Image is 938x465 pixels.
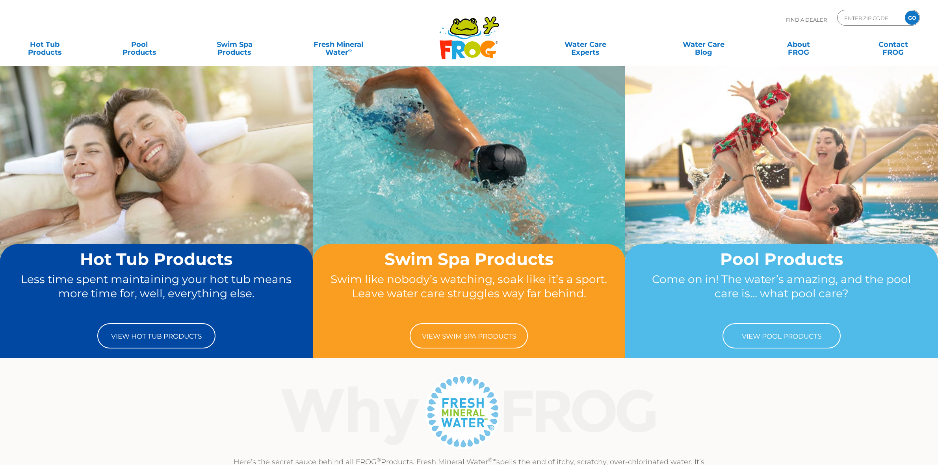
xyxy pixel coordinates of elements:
[15,250,298,268] h2: Hot Tub Products
[786,10,827,30] p: Find A Dealer
[723,323,841,348] a: View Pool Products
[198,37,271,52] a: Swim SpaProducts
[266,372,672,451] img: Why Frog
[348,47,352,53] sup: ∞
[640,250,923,268] h2: Pool Products
[640,272,923,315] p: Come on in! The water’s amazing, and the pool care is… what pool care?
[488,456,496,463] sup: ®∞
[8,37,82,52] a: Hot TubProducts
[856,37,930,52] a: ContactFROG
[762,37,835,52] a: AboutFROG
[15,272,298,315] p: Less time spent maintaining your hot tub means more time for, well, everything else.
[667,37,740,52] a: Water CareBlog
[410,323,528,348] a: View Swim Spa Products
[843,12,897,24] input: Zip Code Form
[313,66,626,299] img: home-banner-swim-spa-short
[328,272,611,315] p: Swim like nobody’s watching, soak like it’s a sport. Leave water care struggles way far behind.
[377,456,381,463] sup: ®
[292,37,384,52] a: Fresh MineralWater∞
[328,250,611,268] h2: Swim Spa Products
[625,66,938,299] img: home-banner-pool-short
[905,11,919,25] input: GO
[103,37,176,52] a: PoolProducts
[526,37,645,52] a: Water CareExperts
[97,323,215,348] a: View Hot Tub Products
